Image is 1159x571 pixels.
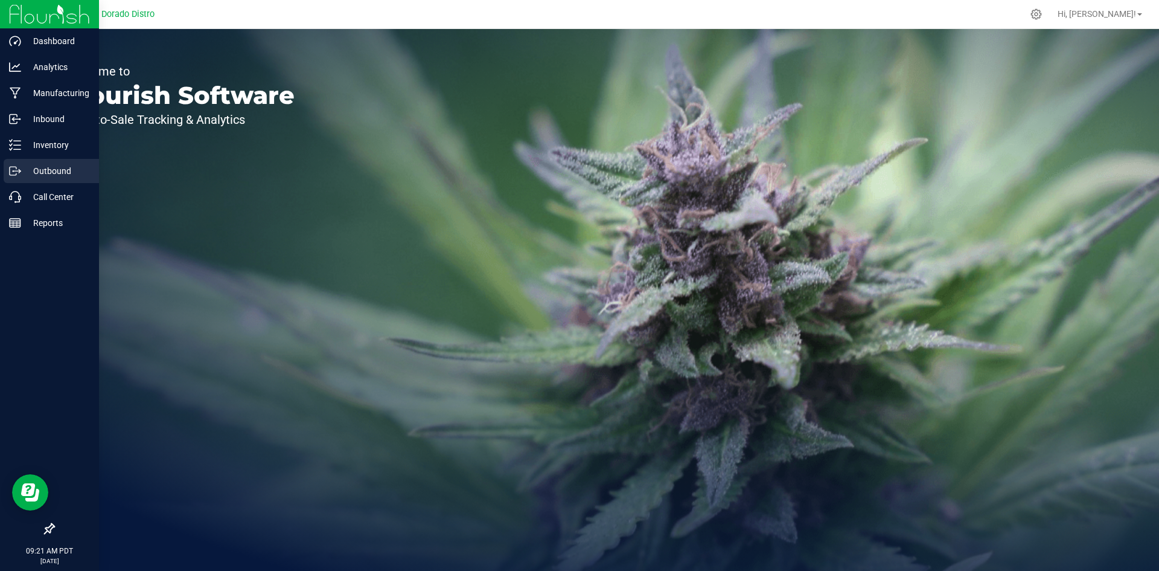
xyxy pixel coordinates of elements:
[9,61,21,73] inline-svg: Analytics
[5,556,94,566] p: [DATE]
[12,474,48,511] iframe: Resource center
[9,165,21,177] inline-svg: Outbound
[92,9,155,19] span: El Dorado Distro
[65,83,295,108] p: Flourish Software
[21,190,94,204] p: Call Center
[9,35,21,47] inline-svg: Dashboard
[21,112,94,126] p: Inbound
[21,164,94,178] p: Outbound
[9,139,21,151] inline-svg: Inventory
[9,217,21,229] inline-svg: Reports
[21,86,94,100] p: Manufacturing
[21,60,94,74] p: Analytics
[9,191,21,203] inline-svg: Call Center
[5,546,94,556] p: 09:21 AM PDT
[21,34,94,48] p: Dashboard
[9,113,21,125] inline-svg: Inbound
[9,87,21,99] inline-svg: Manufacturing
[65,114,295,126] p: Seed-to-Sale Tracking & Analytics
[65,65,295,77] p: Welcome to
[1058,9,1136,19] span: Hi, [PERSON_NAME]!
[21,216,94,230] p: Reports
[1029,8,1044,20] div: Manage settings
[21,138,94,152] p: Inventory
